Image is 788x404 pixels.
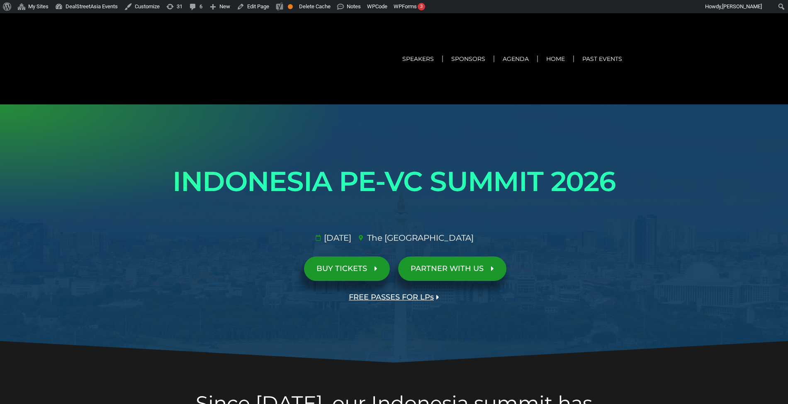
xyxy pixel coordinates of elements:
a: PARTNER WITH US [398,256,506,281]
a: Past Events [574,49,630,68]
a: Sponsors [443,49,494,68]
a: Speakers [394,49,442,68]
a: FREE PASSES FOR LPs [336,285,452,310]
h1: INDONESIA PE-VC SUMMIT 2026 [162,158,626,205]
div: 3 [418,3,425,10]
div: OK [288,4,293,9]
span: BUY TICKETS [316,265,367,273]
span: FREE PASSES FOR LPs [349,293,434,301]
span: [DATE]​ [322,232,351,244]
span: [PERSON_NAME] [722,3,762,10]
a: Home [538,49,573,68]
a: BUY TICKETS [304,256,390,281]
span: The [GEOGRAPHIC_DATA]​ [365,232,474,244]
span: PARTNER WITH US [411,265,484,273]
a: Agenda [494,49,537,68]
